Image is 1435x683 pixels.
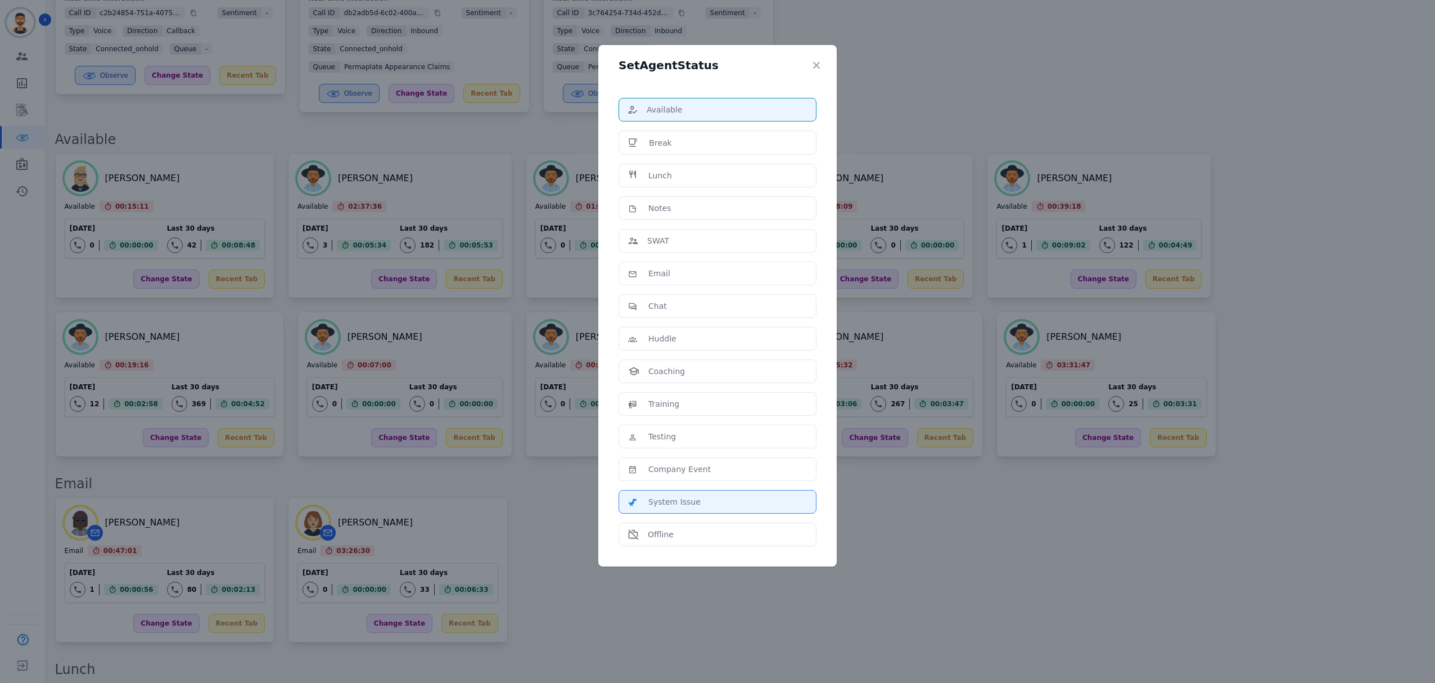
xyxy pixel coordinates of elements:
p: Training [648,398,679,410]
img: icon [628,333,639,344]
img: icon [628,529,639,540]
p: Break [649,137,671,149]
p: Available [647,104,682,115]
p: System Issue [648,496,701,507]
img: icon [628,300,639,312]
h5: Set Agent Status [619,60,719,71]
img: icon [628,106,638,114]
p: Notes [648,203,671,214]
img: icon [628,237,638,244]
img: icon [628,496,639,507]
img: icon [628,268,639,279]
p: Company Event [648,464,711,475]
p: Chat [648,300,667,312]
p: Offline [648,529,674,540]
p: Huddle [648,333,676,344]
p: Lunch [648,170,672,181]
p: SWAT [647,235,669,246]
p: Email [648,268,670,279]
img: icon [628,170,639,181]
img: icon [628,137,640,149]
img: icon [628,431,639,442]
img: icon [628,203,639,214]
p: Coaching [648,366,685,377]
p: Testing [648,431,676,442]
img: icon [628,367,639,376]
img: icon [628,398,639,410]
img: icon [628,464,639,475]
